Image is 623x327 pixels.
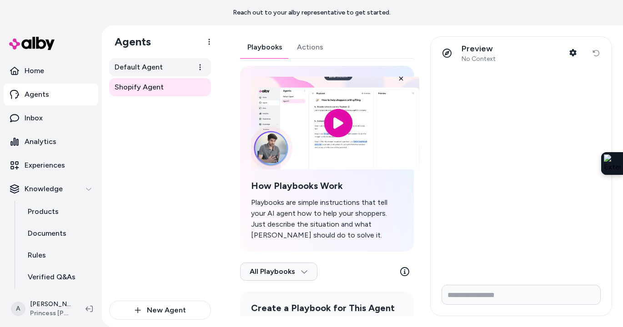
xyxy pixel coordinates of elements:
a: Verified Q&As [19,266,98,288]
p: Experiences [25,160,65,171]
h1: Agents [107,35,151,49]
p: Rules [28,250,46,261]
input: Write your prompt here [442,285,601,305]
p: Knowledge [25,183,63,194]
span: Shopify Agent [115,82,164,93]
a: Rules [19,244,98,266]
button: Playbooks [240,36,290,58]
p: Playbooks are simple instructions that tell your AI agent how to help your shoppers. Just describ... [251,197,403,241]
button: All Playbooks [240,263,317,281]
a: Default Agent [109,58,211,76]
a: Products [19,201,98,223]
span: A [11,302,25,316]
a: Agents [4,84,98,105]
img: alby Logo [9,37,55,50]
p: Home [25,65,44,76]
p: Inbox [25,113,43,124]
span: Princess [PERSON_NAME] USA [30,309,71,318]
p: Reach out to your alby representative to get started. [233,8,391,17]
button: Knowledge [4,178,98,200]
a: Documents [19,223,98,244]
h2: How Playbooks Work [251,180,403,192]
p: Analytics [25,136,56,147]
h2: Create a Playbook for This Agent [251,302,403,314]
button: Actions [290,36,331,58]
span: All Playbooks [250,267,308,276]
img: Extension Icon [604,154,620,173]
button: New Agent [109,301,211,320]
a: Home [4,60,98,82]
a: Inbox [4,107,98,129]
p: Agents [25,89,49,100]
span: No Context [462,55,496,63]
p: [PERSON_NAME] [30,300,71,309]
p: Documents [28,228,66,239]
a: Shopify Agent [109,78,211,96]
span: Default Agent [115,62,163,73]
p: Verified Q&As [28,272,75,282]
a: Analytics [4,131,98,153]
p: Products [28,206,59,217]
a: Experiences [4,154,98,176]
p: Preview [462,44,496,54]
button: A[PERSON_NAME]Princess [PERSON_NAME] USA [5,294,78,323]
